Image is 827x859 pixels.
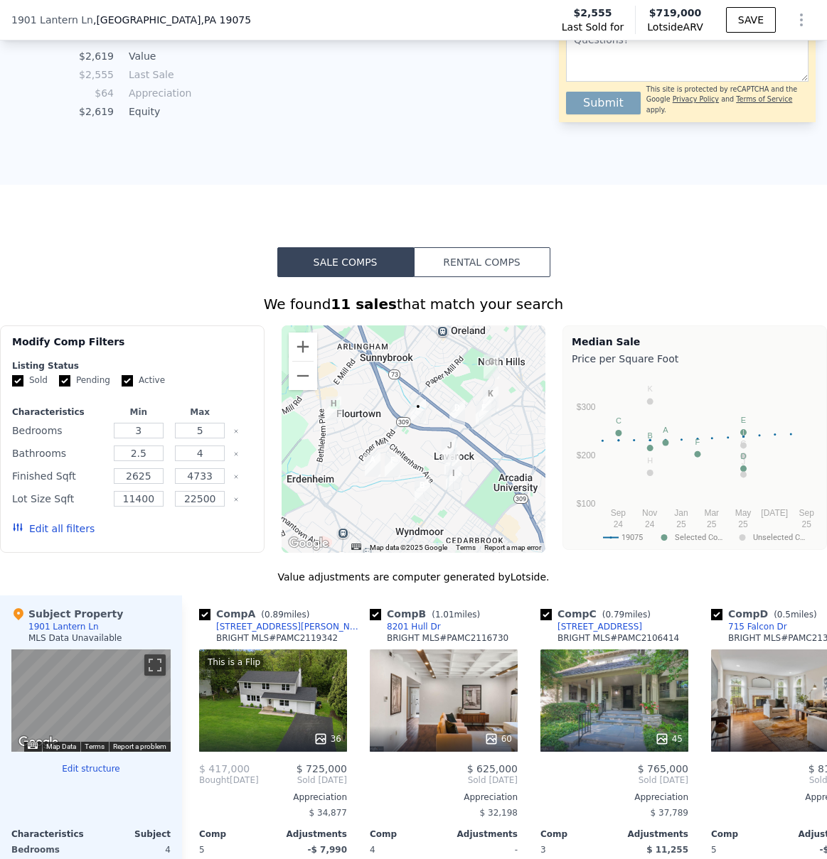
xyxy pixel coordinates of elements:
text: [DATE] [761,508,788,518]
button: Rental Comps [414,247,550,277]
button: Zoom out [289,362,317,390]
span: $2,555 [574,6,612,20]
span: , [GEOGRAPHIC_DATA] [93,13,251,27]
td: Appreciation [126,85,190,101]
div: [DATE] [199,774,259,786]
label: Sold [12,374,48,387]
div: Map [11,649,171,752]
input: Sold [12,375,23,387]
span: 3 [540,845,546,855]
button: Clear [233,428,239,434]
span: $ 417,000 [199,763,250,774]
span: $ 32,198 [480,808,518,818]
span: $ 625,000 [467,763,518,774]
div: Comp C [540,607,656,621]
input: Active [122,375,133,387]
span: $ 34,877 [309,808,347,818]
button: Map Data [46,742,76,752]
div: Finished Sqft [12,466,105,486]
div: Min [111,406,166,418]
div: 60 [484,732,512,746]
text: D [741,452,747,460]
text: E [741,416,746,424]
span: $ 765,000 [638,763,688,774]
button: Sale Comps [277,247,414,277]
div: Subject [91,828,171,840]
div: 8631 Patton Rd [385,453,400,477]
div: MLS Data Unavailable [28,632,122,644]
text: Sep [611,508,626,518]
div: 715 Falcon Dr [728,621,787,632]
a: 8201 Hull Dr [370,621,441,632]
div: 8201 Hull Dr [415,478,430,502]
svg: A chart. [572,369,818,546]
button: Clear [233,451,239,457]
div: Adjustments [444,828,518,840]
button: Keyboard shortcuts [28,742,38,749]
text: 25 [676,519,686,529]
div: Appreciation [199,792,347,803]
div: Max [172,406,228,418]
button: Keyboard shortcuts [351,544,361,550]
span: Map data ©2025 Google [370,544,447,551]
text: 19075 [621,533,643,542]
td: $64 [78,85,114,101]
text: Unselected C… [753,533,805,542]
a: Report a map error [484,544,541,551]
div: BRIGHT MLS # PAMC2116730 [387,632,508,644]
div: Comp D [711,607,823,621]
span: Sold [DATE] [370,774,518,786]
span: Sold [DATE] [259,774,347,786]
button: Clear [233,474,239,480]
a: Report a problem [113,742,166,750]
td: $2,555 [78,67,114,82]
a: Open this area in Google Maps (opens a new window) [285,534,332,553]
div: BRIGHT MLS # PAMC2106414 [557,632,679,644]
span: 1.01 [435,610,454,620]
span: 0.89 [265,610,284,620]
text: Sep [799,508,815,518]
td: Value [126,48,190,64]
a: Terms (opens in new tab) [85,742,105,750]
div: Adjustments [273,828,347,840]
input: Pending [59,375,70,387]
button: Submit [566,91,641,114]
text: Jan [674,508,688,518]
div: Street View [11,649,171,752]
text: Nov [642,508,657,518]
div: 528 Custis Rd [483,387,498,411]
a: 715 Falcon Dr [711,621,787,632]
div: Lot Size Sqft [12,489,105,509]
div: Median Sale [572,335,818,349]
text: C [616,416,621,425]
label: Pending [59,374,110,387]
button: SAVE [726,7,776,33]
text: $300 [577,402,596,412]
div: Listing Status [12,360,252,372]
div: 8806 Wainwright Rd [365,453,380,477]
div: 1705 E Willow Grove Ave [442,438,457,463]
label: Active [122,374,165,387]
span: 0.79 [605,610,624,620]
span: -$ 7,990 [308,845,347,855]
img: Google [15,733,62,752]
div: Bedrooms [12,421,105,441]
div: Price per Square Foot [572,349,818,369]
text: B [647,431,652,440]
span: $719,000 [649,7,702,18]
text: $100 [577,499,596,509]
text: K [647,384,653,393]
a: [STREET_ADDRESS] [540,621,642,632]
div: 26 Mccloskey Rd [326,396,341,421]
text: May [735,508,752,518]
text: 24 [645,519,655,529]
button: Zoom in [289,333,317,361]
span: $ 37,789 [651,808,688,818]
div: [STREET_ADDRESS] [557,621,642,632]
td: $2,619 [78,48,114,64]
div: Appreciation [370,792,518,803]
text: 25 [707,519,717,529]
div: 7815 Chandler Rd [446,466,461,490]
div: This site is protected by reCAPTCHA and the Google and apply. [646,85,809,115]
span: ( miles) [597,610,656,620]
